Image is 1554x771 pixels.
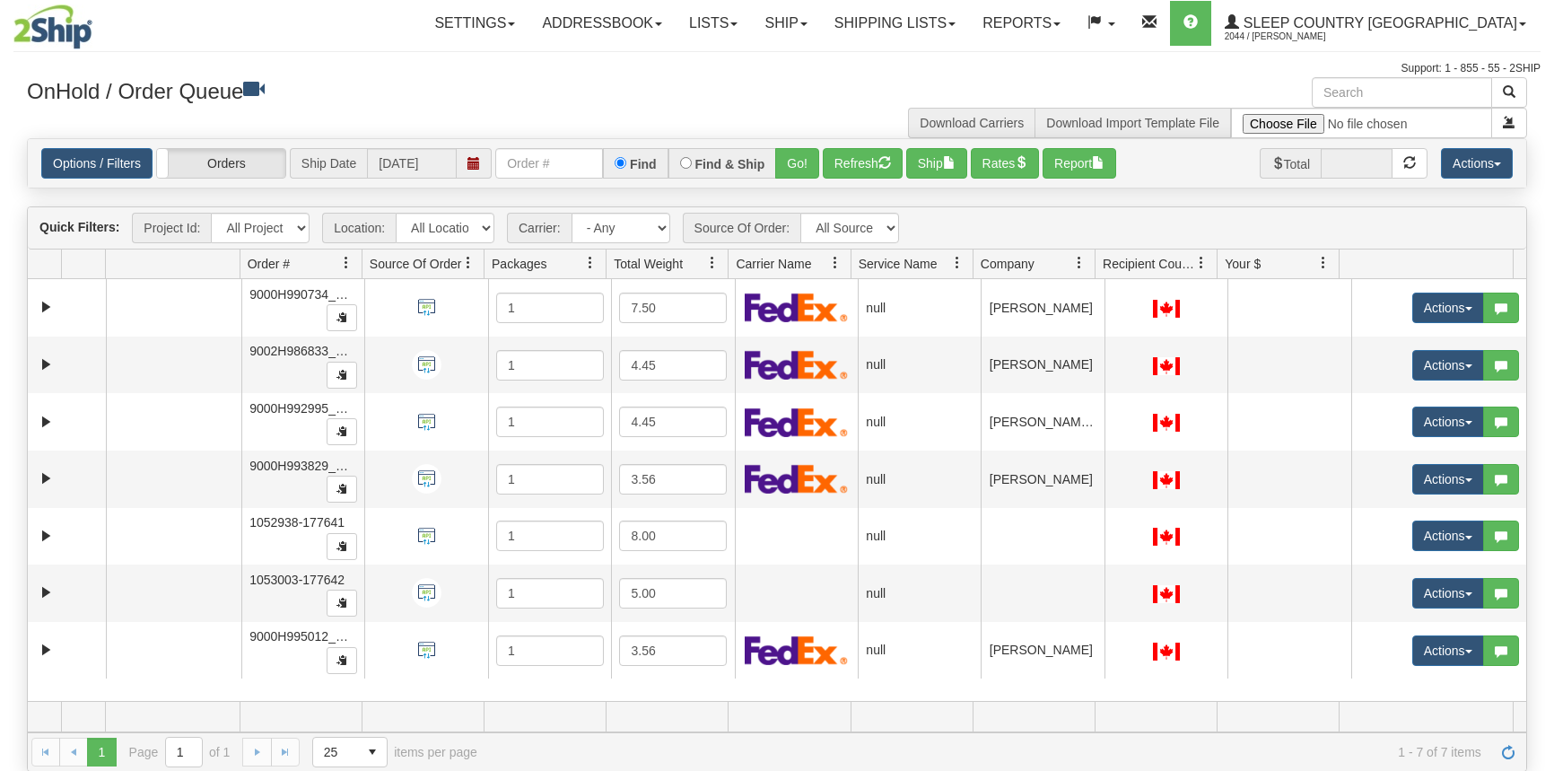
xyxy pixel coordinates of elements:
[981,622,1104,679] td: [PERSON_NAME]
[858,279,981,337] td: null
[1441,148,1513,179] button: Actions
[676,1,751,46] a: Lists
[1239,15,1517,31] span: Sleep Country [GEOGRAPHIC_DATA]
[1231,108,1492,138] input: Import
[290,148,367,179] span: Ship Date
[614,255,683,273] span: Total Weight
[1103,255,1195,273] span: Recipient Country
[920,116,1024,130] a: Download Carriers
[859,255,938,273] span: Service Name
[1153,471,1180,489] img: CA
[249,287,369,302] span: 9000H990734_CATH
[1312,77,1492,108] input: Search
[1412,293,1484,323] button: Actions
[1043,148,1116,179] button: Report
[745,464,848,494] img: FedEx Express®
[312,737,388,767] span: Page sizes drop down
[322,213,396,243] span: Location:
[492,255,546,273] span: Packages
[13,4,92,49] img: logo2044.jpg
[412,464,441,494] img: API
[249,573,345,587] span: 1053003-177642
[1513,294,1552,477] iframe: chat widget
[129,737,231,767] span: Page of 1
[327,304,357,331] button: Copy to clipboard
[1412,578,1484,609] button: Actions
[823,148,903,179] button: Refresh
[751,1,820,46] a: Ship
[35,411,57,434] a: Expand
[745,407,848,437] img: FedEx Express®
[13,61,1541,76] div: Support: 1 - 855 - 55 - 2SHIP
[327,362,357,389] button: Copy to clipboard
[630,158,657,171] label: Find
[453,248,484,278] a: Source Of Order filter column settings
[1186,248,1217,278] a: Recipient Country filter column settings
[249,344,369,358] span: 9002H986833_CATH
[1412,350,1484,381] button: Actions
[697,248,728,278] a: Total Weight filter column settings
[249,401,369,416] span: 9000H992995_CATH
[942,248,973,278] a: Service Name filter column settings
[683,213,801,243] span: Source Of Order:
[981,279,1104,337] td: [PERSON_NAME]
[969,1,1074,46] a: Reports
[502,745,1481,759] span: 1 - 7 of 7 items
[412,635,441,665] img: API
[1412,521,1484,551] button: Actions
[736,255,811,273] span: Carrier Name
[858,622,981,679] td: null
[495,148,603,179] input: Order #
[1153,585,1180,603] img: CA
[331,248,362,278] a: Order # filter column settings
[575,248,606,278] a: Packages filter column settings
[248,255,290,273] span: Order #
[507,213,572,243] span: Carrier:
[1153,300,1180,318] img: CA
[858,508,981,565] td: null
[358,738,387,767] span: select
[1260,148,1322,179] span: Total
[27,77,764,103] h3: OnHold / Order Queue
[981,255,1035,273] span: Company
[858,393,981,451] td: null
[327,647,357,674] button: Copy to clipboard
[775,148,819,179] button: Go!
[745,350,848,380] img: FedEx Express®
[1225,255,1261,273] span: Your $
[1064,248,1095,278] a: Company filter column settings
[412,350,441,380] img: API
[412,407,441,437] img: API
[1412,464,1484,495] button: Actions
[1225,28,1359,46] span: 2044 / [PERSON_NAME]
[1308,248,1339,278] a: Your $ filter column settings
[35,582,57,604] a: Expand
[981,337,1104,394] td: [PERSON_NAME]
[132,213,211,243] span: Project Id:
[1153,357,1180,375] img: CA
[528,1,676,46] a: Addressbook
[249,515,345,530] span: 1052938-177641
[39,218,119,236] label: Quick Filters:
[324,743,347,761] span: 25
[41,148,153,179] a: Options / Filters
[35,354,57,376] a: Expand
[35,296,57,319] a: Expand
[249,629,369,644] span: 9000H995012_CATH
[157,149,285,178] label: Orders
[1153,528,1180,546] img: CA
[327,590,357,617] button: Copy to clipboard
[1494,738,1523,767] a: Refresh
[1491,77,1527,108] button: Search
[327,418,357,445] button: Copy to clipboard
[35,468,57,490] a: Expand
[858,337,981,394] td: null
[166,738,202,767] input: Page 1
[1046,116,1219,130] a: Download Import Template File
[327,533,357,560] button: Copy to clipboard
[1153,414,1180,432] img: CA
[820,248,851,278] a: Carrier Name filter column settings
[370,255,462,273] span: Source Of Order
[312,737,477,767] span: items per page
[981,451,1104,508] td: [PERSON_NAME]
